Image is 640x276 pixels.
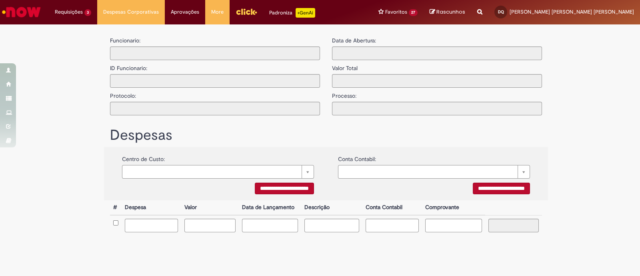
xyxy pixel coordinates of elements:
div: Padroniza [269,8,315,18]
th: Comprovante [422,200,486,215]
label: Processo: [332,88,356,100]
th: Conta Contabil [362,200,422,215]
th: Despesa [122,200,182,215]
a: Rascunhos [430,8,465,16]
p: +GenAi [296,8,315,18]
label: Protocolo: [110,88,136,100]
th: # [110,200,122,215]
span: 27 [409,9,418,16]
a: Limpar campo {0} [338,165,530,179]
span: More [211,8,224,16]
span: Despesas Corporativas [103,8,159,16]
th: Valor [181,200,238,215]
img: ServiceNow [1,4,42,20]
h1: Despesas [110,127,542,143]
th: Data de Lançamento [239,200,302,215]
span: DQ [498,9,504,14]
label: Centro de Custo: [122,151,165,163]
a: Limpar campo {0} [122,165,314,179]
span: 3 [84,9,91,16]
img: click_logo_yellow_360x200.png [236,6,257,18]
span: [PERSON_NAME] [PERSON_NAME] [PERSON_NAME] [510,8,634,15]
label: Conta Contabil: [338,151,376,163]
span: Aprovações [171,8,199,16]
span: Rascunhos [436,8,465,16]
span: Favoritos [385,8,407,16]
label: ID Funcionario: [110,60,147,72]
label: Funcionario: [110,36,140,44]
th: Descrição [301,200,362,215]
label: Data de Abertura: [332,36,376,44]
label: Valor Total [332,60,358,72]
span: Requisições [55,8,83,16]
